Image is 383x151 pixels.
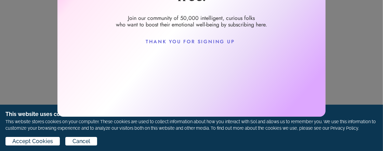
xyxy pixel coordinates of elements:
[5,110,378,118] h1: This website uses cookies
[12,137,53,146] span: Accept Cookies
[65,137,97,146] button: Cancel
[63,15,320,28] p: Join our community of 50,000 intelligent, curious folks who want to boost their emotional well-be...
[72,137,90,146] span: Cancel
[5,118,378,131] p: This website stores cookies on your computer. These cookies are used to collect information about...
[146,38,237,45] p: THANK YOU FOR SIGNING UP
[5,137,60,146] button: Accept Cookies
